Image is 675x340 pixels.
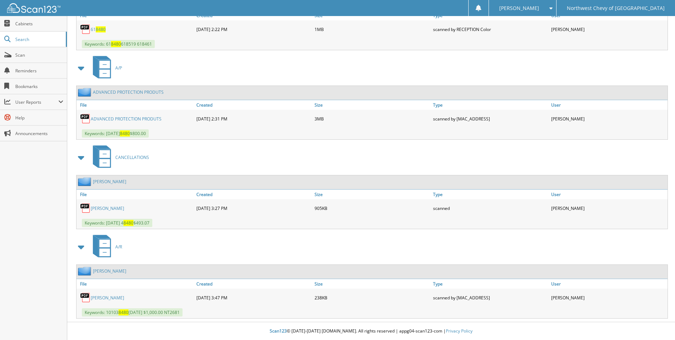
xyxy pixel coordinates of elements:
[549,279,668,289] a: User
[80,292,91,303] img: PDF.png
[15,115,63,121] span: Help
[15,52,63,58] span: Scan
[82,40,155,48] span: Keywords: 61 618519 618461
[89,233,122,261] a: A/R
[15,68,63,74] span: Reminders
[123,220,133,226] span: 8480
[91,26,106,32] a: 618480
[270,328,287,334] span: Scan123
[115,65,122,71] span: A/P
[115,154,149,160] span: CANCELLATIONS
[91,295,124,301] a: [PERSON_NAME]
[78,177,93,186] img: folder2.png
[118,309,128,315] span: 8480
[313,100,431,110] a: Size
[195,290,313,305] div: [DATE] 3:47 PM
[567,6,665,10] span: Northwest Chevy of [GEOGRAPHIC_DATA]
[639,306,675,340] iframe: Chat Widget
[115,244,122,250] span: A/R
[549,190,668,199] a: User
[91,205,124,211] a: [PERSON_NAME]
[82,219,152,227] span: Keywords: [DATE] 4 $493.07
[82,129,149,138] span: Keywords: [DATE] $800.00
[111,41,121,47] span: 8480
[195,112,313,126] div: [DATE] 2:31 PM
[93,268,126,274] a: [PERSON_NAME]
[313,279,431,289] a: Size
[313,290,431,305] div: 238KB
[93,89,164,95] a: ADVANCED PROTECTION PRODUTS
[7,3,60,13] img: scan123-logo-white.svg
[77,100,195,110] a: File
[431,22,549,36] div: scanned by RECEPTION Color
[91,116,162,122] a: ADVANCED PROTECTION PRODUTS
[431,190,549,199] a: Type
[15,130,63,136] span: Announcements
[80,203,91,213] img: PDF.png
[82,308,183,316] span: Keywords: 10103 [DATE] $1,000.00 NT2681
[78,267,93,275] img: folder2.png
[313,190,431,199] a: Size
[431,279,549,289] a: Type
[15,83,63,89] span: Bookmarks
[15,36,62,42] span: Search
[93,179,126,185] a: [PERSON_NAME]
[78,88,93,97] img: folder2.png
[80,113,91,124] img: PDF.png
[67,323,675,340] div: © [DATE]-[DATE] [DOMAIN_NAME]. All rights reserved | appg04-scan123-com |
[431,290,549,305] div: scanned by [MAC_ADDRESS]
[549,22,668,36] div: [PERSON_NAME]
[313,201,431,215] div: 905KB
[431,100,549,110] a: Type
[77,279,195,289] a: File
[195,201,313,215] div: [DATE] 3:27 PM
[549,100,668,110] a: User
[195,100,313,110] a: Created
[120,130,130,136] span: 8480
[446,328,473,334] a: Privacy Policy
[89,143,149,171] a: CANCELLATIONS
[195,22,313,36] div: [DATE] 2:22 PM
[195,279,313,289] a: Created
[499,6,539,10] span: [PERSON_NAME]
[15,21,63,27] span: Cabinets
[195,190,313,199] a: Created
[77,190,195,199] a: File
[15,99,58,105] span: User Reports
[313,22,431,36] div: 1MB
[431,201,549,215] div: scanned
[89,54,122,82] a: A/P
[96,26,106,32] span: 8480
[313,112,431,126] div: 3MB
[549,201,668,215] div: [PERSON_NAME]
[549,112,668,126] div: [PERSON_NAME]
[431,112,549,126] div: scanned by [MAC_ADDRESS]
[80,24,91,35] img: PDF.png
[549,290,668,305] div: [PERSON_NAME]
